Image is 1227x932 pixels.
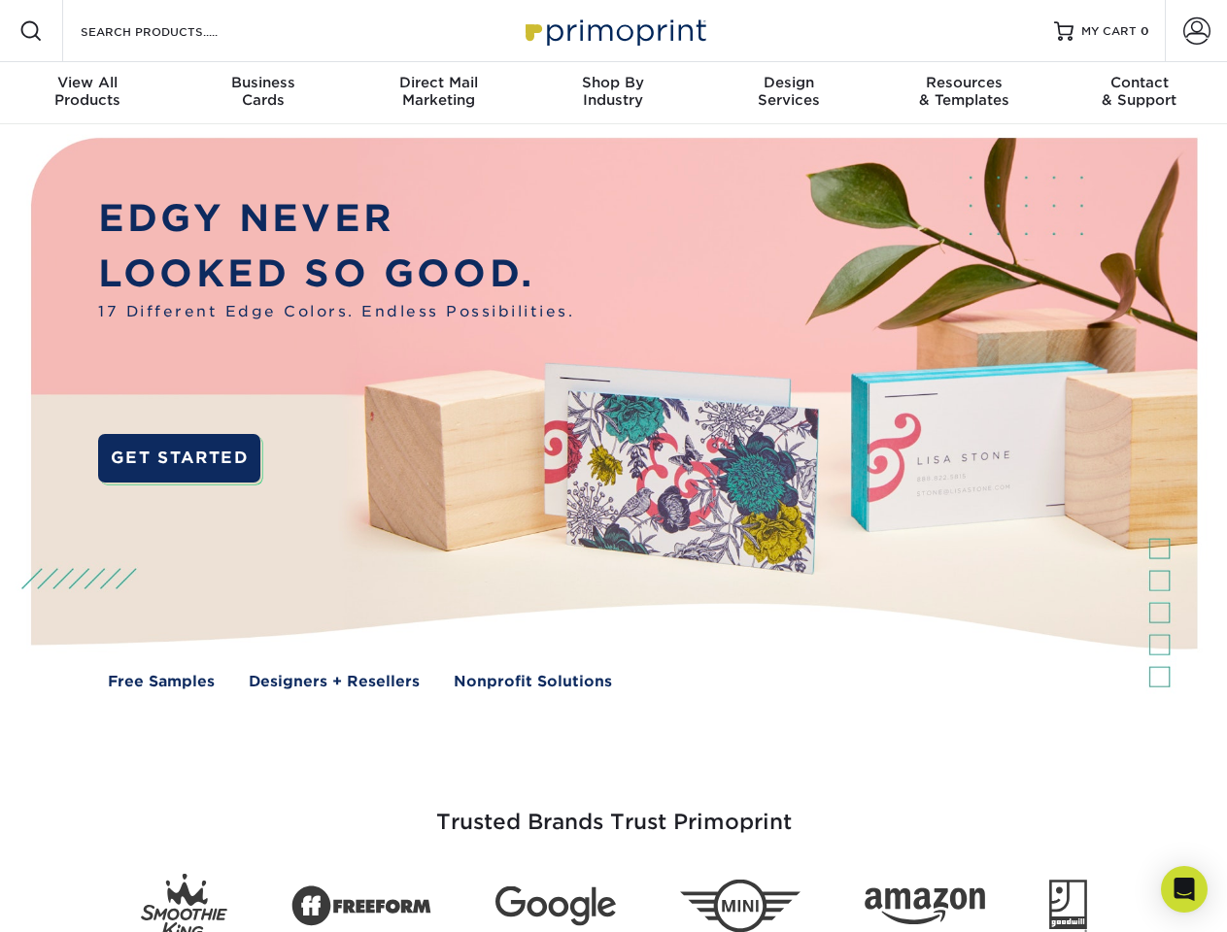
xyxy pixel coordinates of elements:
img: Primoprint [517,10,711,51]
span: Business [175,74,350,91]
span: Resources [876,74,1051,91]
a: BusinessCards [175,62,350,124]
span: Direct Mail [351,74,526,91]
div: Cards [175,74,350,109]
div: & Templates [876,74,1051,109]
a: GET STARTED [98,434,260,483]
img: Google [495,886,616,926]
p: EDGY NEVER [98,191,574,247]
a: Direct MailMarketing [351,62,526,124]
div: Open Intercom Messenger [1161,866,1208,913]
iframe: Google Customer Reviews [5,873,165,925]
div: & Support [1052,74,1227,109]
img: Amazon [865,888,985,925]
span: 0 [1141,24,1149,38]
h3: Trusted Brands Trust Primoprint [46,763,1182,858]
a: DesignServices [701,62,876,124]
a: Free Samples [108,671,215,693]
span: MY CART [1081,23,1137,40]
p: LOOKED SO GOOD. [98,247,574,302]
div: Marketing [351,74,526,109]
a: Designers + Resellers [249,671,420,693]
div: Services [701,74,876,109]
span: Shop By [526,74,700,91]
span: 17 Different Edge Colors. Endless Possibilities. [98,301,574,323]
a: Shop ByIndustry [526,62,700,124]
div: Industry [526,74,700,109]
img: Goodwill [1049,880,1087,932]
span: Design [701,74,876,91]
a: Resources& Templates [876,62,1051,124]
a: Nonprofit Solutions [454,671,612,693]
span: Contact [1052,74,1227,91]
a: Contact& Support [1052,62,1227,124]
input: SEARCH PRODUCTS..... [79,19,268,43]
